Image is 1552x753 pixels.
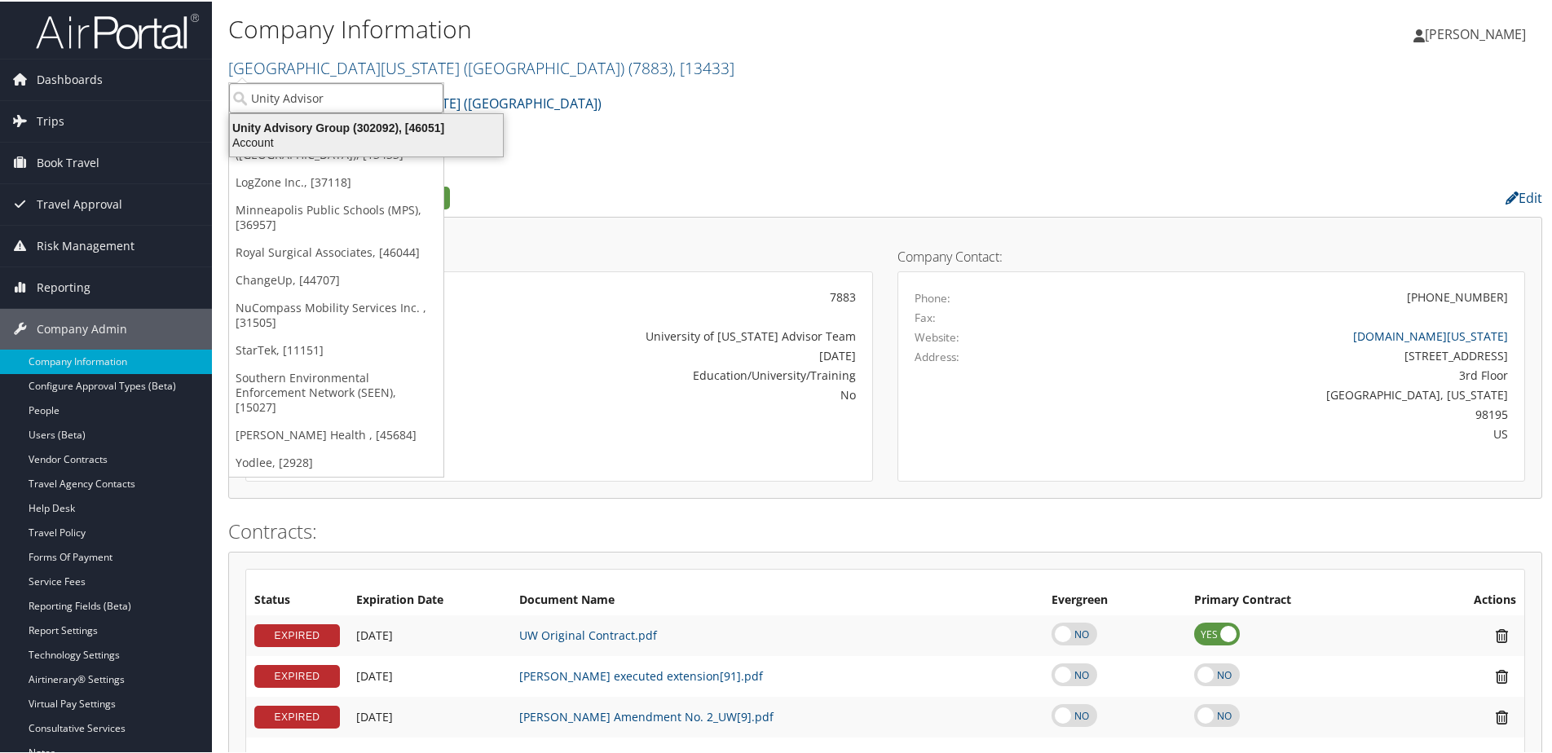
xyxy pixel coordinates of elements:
[1069,424,1509,441] div: US
[356,708,503,723] div: Add/Edit Date
[37,141,99,182] span: Book Travel
[915,328,959,344] label: Website:
[1409,584,1524,614] th: Actions
[469,326,856,343] div: University of [US_STATE] Advisor Team
[229,293,443,335] a: NuCompass Mobility Services Inc. , [31505]
[37,307,127,348] span: Company Admin
[469,287,856,304] div: 7883
[628,55,672,77] span: ( 7883 )
[220,119,513,134] div: Unity Advisory Group (302092), [46051]
[229,237,443,265] a: Royal Surgical Associates, [46044]
[220,134,513,148] div: Account
[1506,187,1542,205] a: Edit
[37,58,103,99] span: Dashboards
[228,182,1096,209] h2: Company Profile:
[356,627,503,641] div: Add/Edit Date
[1488,667,1516,684] i: Remove Contract
[229,447,443,475] a: Yodlee, [2928]
[1186,584,1409,614] th: Primary Contract
[1425,24,1526,42] span: [PERSON_NAME]
[519,667,763,682] a: [PERSON_NAME] executed extension[91].pdf
[1407,287,1508,304] div: [PHONE_NUMBER]
[229,265,443,293] a: ChangeUp, [44707]
[356,707,393,723] span: [DATE]
[1069,385,1509,402] div: [GEOGRAPHIC_DATA], [US_STATE]
[37,224,134,265] span: Risk Management
[519,707,774,723] a: [PERSON_NAME] Amendment No. 2_UW[9].pdf
[1413,8,1542,57] a: [PERSON_NAME]
[356,667,393,682] span: [DATE]
[229,335,443,363] a: StarTek, [11151]
[356,667,503,682] div: Add/Edit Date
[246,584,348,614] th: Status
[229,420,443,447] a: [PERSON_NAME] Health , [45684]
[254,704,340,727] div: EXPIRED
[356,626,393,641] span: [DATE]
[229,195,443,237] a: Minneapolis Public Schools (MPS), [36957]
[1488,707,1516,724] i: Remove Contract
[36,11,199,49] img: airportal-logo.png
[915,347,959,363] label: Address:
[37,183,122,223] span: Travel Approval
[229,167,443,195] a: LogZone Inc., [37118]
[254,623,340,645] div: EXPIRED
[229,363,443,420] a: Southern Environmental Enforcement Network (SEEN), [15027]
[1353,327,1508,342] a: [DOMAIN_NAME][US_STATE]
[915,308,936,324] label: Fax:
[228,55,734,77] a: [GEOGRAPHIC_DATA][US_STATE] ([GEOGRAPHIC_DATA])
[254,663,340,686] div: EXPIRED
[1488,626,1516,643] i: Remove Contract
[897,249,1525,262] h4: Company Contact:
[37,266,90,306] span: Reporting
[37,99,64,140] span: Trips
[1069,404,1509,421] div: 98195
[229,81,443,112] input: Search Accounts
[245,249,873,262] h4: Account Details:
[228,11,1104,45] h1: Company Information
[228,516,1542,544] h2: Contracts:
[511,584,1043,614] th: Document Name
[1069,346,1509,363] div: [STREET_ADDRESS]
[1069,365,1509,382] div: 3rd Floor
[1043,584,1186,614] th: Evergreen
[469,365,856,382] div: Education/University/Training
[348,584,511,614] th: Expiration Date
[915,288,950,305] label: Phone:
[519,626,657,641] a: UW Original Contract.pdf
[469,346,856,363] div: [DATE]
[469,385,856,402] div: No
[672,55,734,77] span: , [ 13433 ]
